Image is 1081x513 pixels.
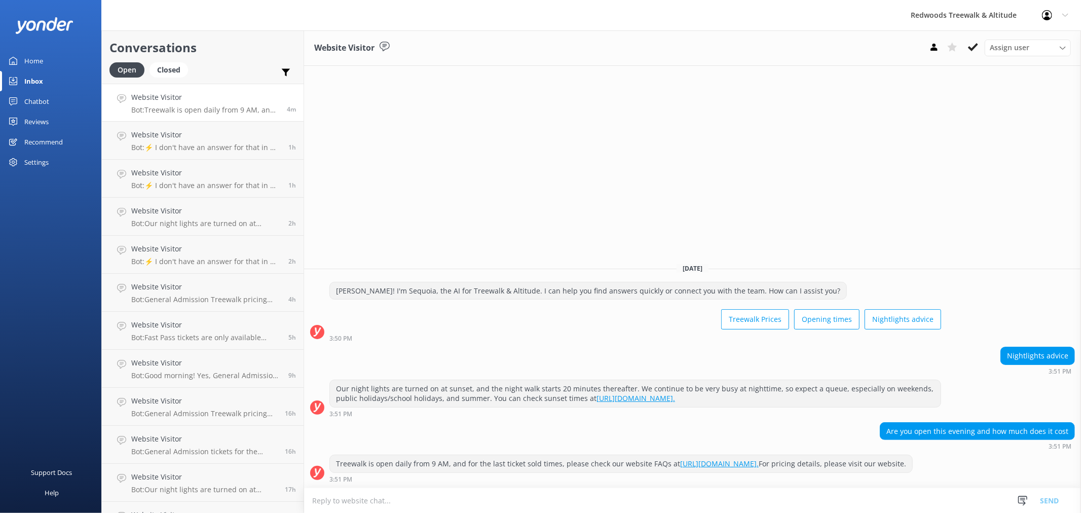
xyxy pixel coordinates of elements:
span: Aug 24 2025 10:37pm (UTC +12:00) Pacific/Auckland [285,485,296,494]
div: Aug 25 2025 03:51pm (UTC +12:00) Pacific/Auckland [329,475,913,483]
span: Aug 25 2025 01:30pm (UTC +12:00) Pacific/Auckland [288,219,296,228]
div: Aug 25 2025 03:51pm (UTC +12:00) Pacific/Auckland [1000,368,1075,375]
span: Aug 25 2025 02:15pm (UTC +12:00) Pacific/Auckland [288,181,296,190]
h3: Website Visitor [314,42,375,55]
a: Website VisitorBot:⚡ I don't have an answer for that in my knowledge base. Please try and rephras... [102,236,304,274]
div: Recommend [24,132,63,152]
div: Aug 25 2025 03:50pm (UTC +12:00) Pacific/Auckland [329,335,941,342]
div: Chatbot [24,91,49,112]
a: [URL][DOMAIN_NAME]. [680,459,759,468]
strong: 3:51 PM [329,477,352,483]
p: Bot: ⚡ I don't have an answer for that in my knowledge base. Please try and rephrase your questio... [131,143,281,152]
span: Aug 25 2025 03:51pm (UTC +12:00) Pacific/Auckland [287,105,296,114]
span: Aug 25 2025 02:47pm (UTC +12:00) Pacific/Auckland [288,143,296,152]
a: Website VisitorBot:⚡ I don't have an answer for that in my knowledge base. Please try and rephras... [102,122,304,160]
div: Are you open this evening and how much does it cost [880,423,1074,440]
a: Website VisitorBot:Our night lights are turned on at sunset, and the night walk starts 20 minutes... [102,464,304,502]
p: Bot: Good morning! Yes, General Admission tickets for the Redwoods Nightlights can be purchased o... [131,371,281,380]
button: Nightlights advice [865,309,941,329]
p: Bot: Our night lights are turned on at sunset, and the night walk starts 20 minutes thereafter. W... [131,219,281,228]
div: Reviews [24,112,49,132]
h4: Website Visitor [131,281,281,292]
strong: 3:51 PM [329,411,352,417]
a: [URL][DOMAIN_NAME]. [597,393,675,403]
a: Website VisitorBot:General Admission Treewalk pricing starts at $42 for adults (16+ years) and $2... [102,388,304,426]
h4: Website Visitor [131,243,281,254]
p: Bot: General Admission Treewalk pricing starts at $42 for adults (16+ years) and $26 for children... [131,295,281,304]
h4: Website Visitor [131,167,281,178]
a: Website VisitorBot:Our night lights are turned on at sunset, and the night walk starts 20 minutes... [102,198,304,236]
h4: Website Visitor [131,471,277,483]
strong: 3:51 PM [1049,444,1071,450]
span: [DATE] [677,264,709,273]
p: Bot: Treewalk is open daily from 9 AM, and for the last ticket sold times, please check our websi... [131,105,279,115]
div: Closed [150,62,188,78]
h4: Website Visitor [131,129,281,140]
div: Support Docs [31,462,72,483]
div: Open [109,62,144,78]
div: Settings [24,152,49,172]
h2: Conversations [109,38,296,57]
h4: Website Visitor [131,205,281,216]
span: Assign user [990,42,1029,53]
div: Treewalk is open daily from 9 AM, and for the last ticket sold times, please check our website FA... [330,455,912,472]
strong: 3:51 PM [1049,369,1071,375]
h4: Website Visitor [131,433,277,445]
a: Closed [150,64,193,75]
p: Bot: Our night lights are turned on at sunset, and the night walk starts 20 minutes thereafter. W... [131,485,277,494]
button: Treewalk Prices [721,309,789,329]
h4: Website Visitor [131,395,277,407]
strong: 3:50 PM [329,336,352,342]
div: Inbox [24,71,43,91]
h4: Website Visitor [131,357,281,369]
a: Website VisitorBot:Fast Pass tickets are only available online during peak periods and in limited... [102,312,304,350]
div: Aug 25 2025 03:51pm (UTC +12:00) Pacific/Auckland [329,410,941,417]
a: Website VisitorBot:⚡ I don't have an answer for that in my knowledge base. Please try and rephras... [102,160,304,198]
div: Nightlights advice [1001,347,1074,364]
div: Help [45,483,59,503]
a: Website VisitorBot:General Admission tickets for the Treewalk are interchangeable between day and... [102,426,304,464]
p: Bot: General Admission Treewalk pricing starts at $42 for adults (16+ years) and $26 for children... [131,409,277,418]
span: Aug 25 2025 10:41am (UTC +12:00) Pacific/Auckland [288,333,296,342]
a: Website VisitorBot:Treewalk is open daily from 9 AM, and for the last ticket sold times, please c... [102,84,304,122]
div: Assign User [985,40,1071,56]
p: Bot: ⚡ I don't have an answer for that in my knowledge base. Please try and rephrase your questio... [131,181,281,190]
img: yonder-white-logo.png [15,17,73,34]
span: Aug 25 2025 06:49am (UTC +12:00) Pacific/Auckland [288,371,296,380]
a: Website VisitorBot:Good morning! Yes, General Admission tickets for the Redwoods Nightlights can ... [102,350,304,388]
div: Home [24,51,43,71]
span: Aug 24 2025 11:12pm (UTC +12:00) Pacific/Auckland [285,447,296,456]
span: Aug 25 2025 11:11am (UTC +12:00) Pacific/Auckland [288,295,296,304]
a: Open [109,64,150,75]
div: [PERSON_NAME]! I'm Sequoia, the AI for Treewalk & Altitude. I can help you find answers quickly o... [330,282,846,300]
span: Aug 25 2025 01:01pm (UTC +12:00) Pacific/Auckland [288,257,296,266]
div: Our night lights are turned on at sunset, and the night walk starts 20 minutes thereafter. We con... [330,380,941,407]
a: Website VisitorBot:General Admission Treewalk pricing starts at $42 for adults (16+ years) and $2... [102,274,304,312]
h4: Website Visitor [131,319,281,331]
p: Bot: ⚡ I don't have an answer for that in my knowledge base. Please try and rephrase your questio... [131,257,281,266]
button: Opening times [794,309,860,329]
p: Bot: General Admission tickets for the Treewalk are interchangeable between day and night, but on... [131,447,277,456]
span: Aug 24 2025 11:56pm (UTC +12:00) Pacific/Auckland [285,409,296,418]
p: Bot: Fast Pass tickets are only available online during peak periods and in limited quantities. P... [131,333,281,342]
div: Aug 25 2025 03:51pm (UTC +12:00) Pacific/Auckland [880,443,1075,450]
h4: Website Visitor [131,92,279,103]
